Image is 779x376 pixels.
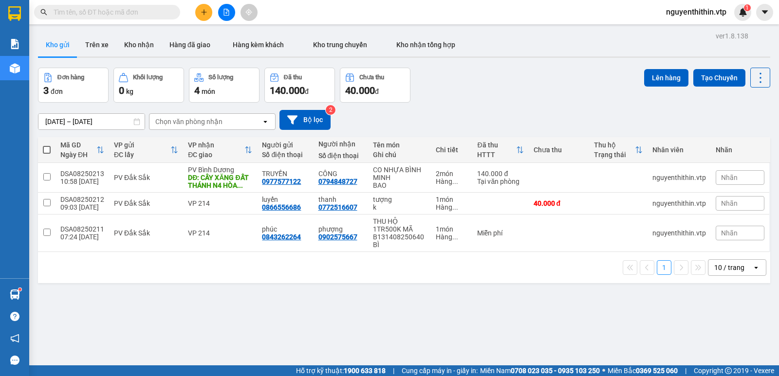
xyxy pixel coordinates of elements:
[345,85,375,96] span: 40.000
[318,152,364,160] div: Số điện thoại
[262,233,301,241] div: 0843262264
[721,199,738,207] span: Nhãn
[318,225,364,233] div: phượng
[373,196,426,203] div: tượng
[262,225,308,233] div: phúc
[10,63,20,73] img: warehouse-icon
[644,69,688,87] button: Lên hàng
[511,367,600,375] strong: 0708 023 035 - 0935 103 250
[264,68,335,103] button: Đã thu140.000đ
[716,146,764,154] div: Nhãn
[77,33,116,56] button: Trên xe
[721,174,738,181] span: Nhãn
[452,203,458,211] span: ...
[744,4,751,11] sup: 1
[344,367,386,375] strong: 1900 633 818
[636,367,678,375] strong: 0369 525 060
[56,137,109,163] th: Toggle SortBy
[8,6,21,21] img: logo-vxr
[318,196,364,203] div: thanh
[114,141,170,149] div: VP gửi
[594,141,635,149] div: Thu hộ
[296,365,386,376] span: Hỗ trợ kỹ thuật:
[652,174,706,181] div: nguyenthithin.vtp
[396,41,455,49] span: Kho nhận tổng hợp
[313,41,367,49] span: Kho trung chuyển
[262,151,308,159] div: Số điện thoại
[60,178,104,185] div: 10:58 [DATE]
[60,196,104,203] div: DSA08250212
[452,233,458,241] span: ...
[318,203,357,211] div: 0772516607
[477,178,523,185] div: Tại văn phòng
[57,74,84,81] div: Đơn hàng
[714,263,744,272] div: 10 / trang
[318,233,357,241] div: 0902575667
[233,41,284,49] span: Hàng kèm khách
[40,9,47,16] span: search
[373,203,426,211] div: k
[188,141,244,149] div: VP nhận
[534,146,584,154] div: Chưa thu
[162,33,218,56] button: Hàng đã giao
[436,233,467,241] div: Hàng thông thường
[262,203,301,211] div: 0866556686
[436,196,467,203] div: 1 món
[261,118,269,125] svg: open
[279,110,331,130] button: Bộ lọc
[373,181,426,189] div: BAO
[201,9,207,16] span: plus
[373,141,426,149] div: Tên món
[262,178,301,185] div: 0977577122
[202,88,215,95] span: món
[436,146,467,154] div: Chi tiết
[284,74,302,81] div: Đã thu
[657,260,671,275] button: 1
[262,196,308,203] div: luyến
[436,203,467,211] div: Hàng thông thường
[480,365,600,376] span: Miền Nam
[436,178,467,185] div: Hàng thông thường
[477,229,523,237] div: Miễn phí
[114,229,178,237] div: PV Đắk Sắk
[60,170,104,178] div: DSA08250213
[373,151,426,159] div: Ghi chú
[237,181,243,189] span: ...
[318,170,364,178] div: CÔNG
[51,88,63,95] span: đơn
[188,174,252,189] div: DĐ: CÂY XĂNG ĐẤT THÁNH N4 HÒA LÂN
[262,141,308,149] div: Người gửi
[436,170,467,178] div: 2 món
[60,203,104,211] div: 09:03 [DATE]
[472,137,528,163] th: Toggle SortBy
[589,137,648,163] th: Toggle SortBy
[739,8,747,17] img: icon-new-feature
[43,85,49,96] span: 3
[183,137,257,163] th: Toggle SortBy
[60,225,104,233] div: DSA08250211
[54,7,168,18] input: Tìm tên, số ĐT hoặc mã đơn
[109,137,183,163] th: Toggle SortBy
[223,9,230,16] span: file-add
[133,74,163,81] div: Khối lượng
[262,170,308,178] div: TRUYỀN
[114,151,170,159] div: ĐC lấy
[452,178,458,185] span: ...
[116,33,162,56] button: Kho nhận
[270,85,305,96] span: 140.000
[602,369,605,373] span: ⚪️
[756,4,773,21] button: caret-down
[38,33,77,56] button: Kho gửi
[113,68,184,103] button: Khối lượng0kg
[38,68,109,103] button: Đơn hàng3đơn
[195,4,212,21] button: plus
[373,241,426,249] div: BÌ
[652,146,706,154] div: Nhân viên
[477,141,516,149] div: Đã thu
[245,9,252,16] span: aim
[534,199,584,207] div: 40.000 đ
[652,199,706,207] div: nguyenthithin.vtp
[658,6,734,18] span: nguyenthithin.vtp
[60,141,96,149] div: Mã GD
[60,233,104,241] div: 07:24 [DATE]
